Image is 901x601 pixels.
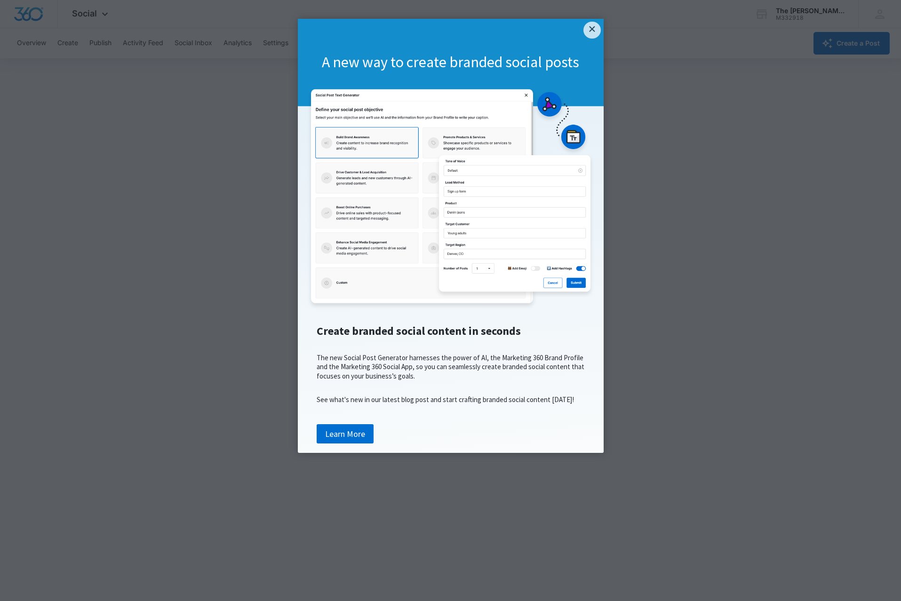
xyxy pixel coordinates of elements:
[317,324,521,338] span: Create branded social content in seconds
[317,353,584,380] span: The new Social Post Generator harnesses the power of AI, the Marketing 360 Brand Profile and the ...
[317,424,374,444] a: Learn More
[317,395,574,404] span: See what's new in our latest blog post and start crafting branded social content [DATE]!
[583,22,600,39] a: Close modal
[298,53,604,72] h1: A new way to create branded social posts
